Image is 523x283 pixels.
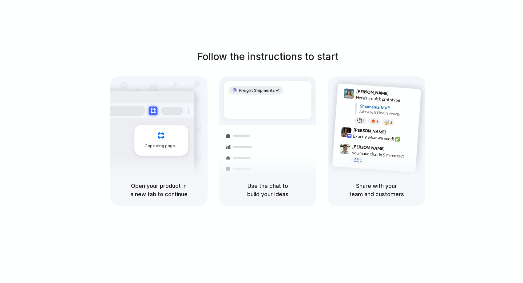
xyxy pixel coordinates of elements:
[390,121,392,124] span: 3
[352,149,413,160] div: you made that in 5 minutes?!
[118,182,200,198] h5: Open your product in a new tab to continue
[376,120,378,123] span: 5
[356,88,389,97] span: [PERSON_NAME]
[359,159,362,162] span: 1
[359,109,416,118] div: Added by [PERSON_NAME]
[352,143,385,152] span: [PERSON_NAME]
[384,120,389,125] div: 🤯
[355,94,417,104] div: Here's a quick prototype
[386,146,399,153] span: 9:47 AM
[362,119,364,122] span: 8
[335,182,418,198] h5: Share with your team and customers
[197,49,339,64] h1: Follow the instructions to start
[360,103,417,113] div: Shipments MVP
[239,87,279,94] span: Freight Shipments v1
[145,143,179,149] span: Capturing page
[387,129,400,137] span: 9:42 AM
[353,133,414,143] div: Exactly what we need! ✅
[390,91,403,98] span: 9:41 AM
[353,126,386,135] span: [PERSON_NAME]
[227,182,309,198] h5: Use the chat to build your ideas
